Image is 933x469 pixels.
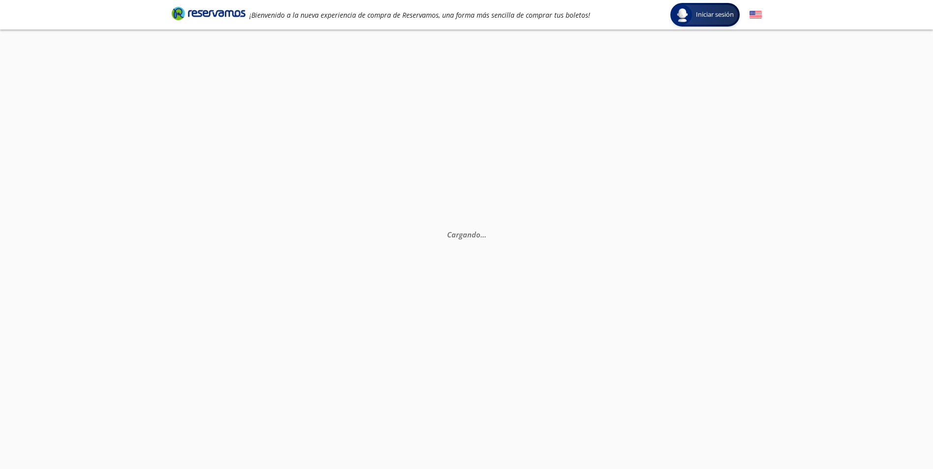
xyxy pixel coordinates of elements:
[172,6,245,21] i: Brand Logo
[484,230,486,239] span: .
[750,9,762,21] button: English
[692,10,738,20] span: Iniciar sesión
[481,230,482,239] span: .
[447,230,486,239] em: Cargando
[172,6,245,24] a: Brand Logo
[249,10,590,20] em: ¡Bienvenido a la nueva experiencia de compra de Reservamos, una forma más sencilla de comprar tus...
[482,230,484,239] span: .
